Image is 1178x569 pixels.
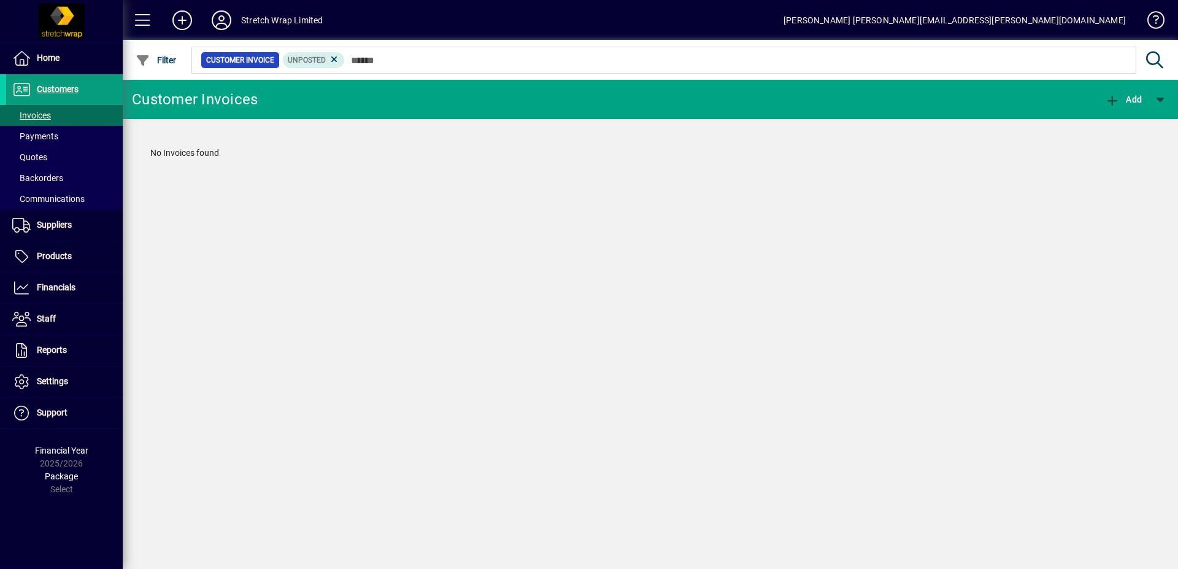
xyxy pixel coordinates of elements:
div: Stretch Wrap Limited [241,10,323,30]
span: Package [45,471,78,481]
a: Communications [6,188,123,209]
a: Knowledge Base [1138,2,1163,42]
span: Reports [37,345,67,355]
div: [PERSON_NAME] [PERSON_NAME][EMAIL_ADDRESS][PERSON_NAME][DOMAIN_NAME] [783,10,1126,30]
span: Products [37,251,72,261]
a: Settings [6,366,123,397]
span: Invoices [12,110,51,120]
button: Filter [133,49,180,71]
a: Products [6,241,123,272]
button: Profile [202,9,241,31]
a: Staff [6,304,123,335]
span: Filter [136,55,177,65]
a: Support [6,398,123,428]
mat-chip: Customer Invoice Status: Unposted [283,52,345,68]
span: Settings [37,376,68,386]
button: Add [163,9,202,31]
span: Customer Invoice [206,54,274,66]
a: Invoices [6,105,123,126]
span: Backorders [12,173,63,183]
span: Add [1105,95,1142,104]
span: Unposted [288,56,326,64]
a: Financials [6,273,123,303]
span: Home [37,53,60,63]
span: Quotes [12,152,47,162]
button: Add [1102,88,1145,110]
div: No Invoices found [138,134,1163,172]
span: Communications [12,194,85,204]
a: Backorders [6,168,123,188]
span: Financials [37,282,75,292]
span: Support [37,408,67,417]
span: Staff [37,314,56,323]
span: Suppliers [37,220,72,230]
a: Home [6,43,123,74]
a: Reports [6,335,123,366]
span: Payments [12,131,58,141]
div: Customer Invoices [132,90,258,109]
a: Payments [6,126,123,147]
a: Suppliers [6,210,123,241]
a: Quotes [6,147,123,168]
span: Customers [37,84,79,94]
span: Financial Year [35,446,88,455]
